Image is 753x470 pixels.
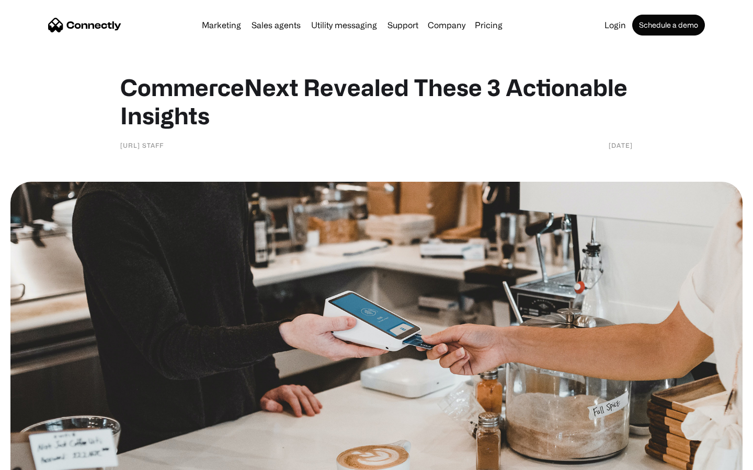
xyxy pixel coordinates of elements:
[120,140,164,150] div: [URL] Staff
[198,21,245,29] a: Marketing
[609,140,633,150] div: [DATE]
[120,73,633,130] h1: CommerceNext Revealed These 3 Actionable Insights
[307,21,381,29] a: Utility messaging
[471,21,507,29] a: Pricing
[600,21,630,29] a: Login
[428,18,465,32] div: Company
[632,15,705,36] a: Schedule a demo
[383,21,423,29] a: Support
[10,452,63,466] aside: Language selected: English
[247,21,305,29] a: Sales agents
[21,452,63,466] ul: Language list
